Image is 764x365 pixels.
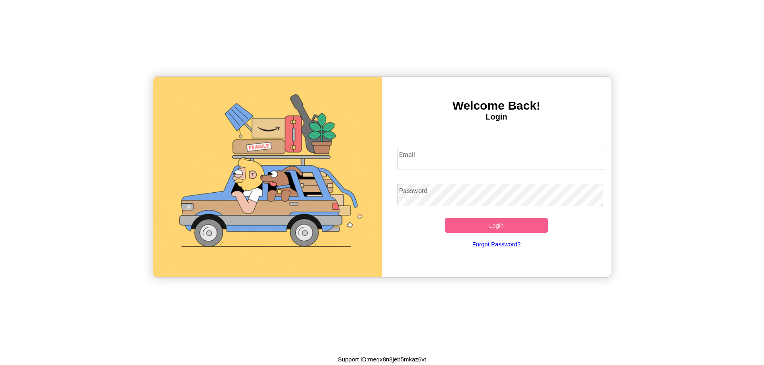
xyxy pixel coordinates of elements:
[153,77,382,277] img: gif
[445,218,548,233] button: Login
[338,354,426,365] p: Support ID: meqx8n8jeb5mkaz6vt
[382,112,611,122] h4: Login
[382,99,611,112] h3: Welcome Back!
[394,233,600,255] a: Forgot Password?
